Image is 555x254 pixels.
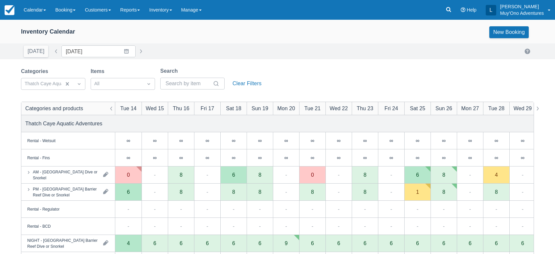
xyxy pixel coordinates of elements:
div: ∞ [284,155,288,160]
div: 6 [299,235,325,252]
div: ∞ [179,155,183,160]
div: - [364,222,366,230]
div: 8 [180,189,183,194]
a: New Booking [489,26,529,38]
div: 9 [273,235,299,252]
div: ∞ [521,155,524,160]
div: Tue 14 [120,104,137,112]
div: Sun 26 [435,104,452,112]
div: - [154,222,156,230]
div: 8 [311,189,314,194]
div: - [154,171,156,179]
div: 6 [232,241,235,246]
span: Help [467,7,477,13]
div: AM - [GEOGRAPHIC_DATA] Dive or Snorkel [33,169,98,181]
div: ∞ [311,138,314,143]
div: ∞ [247,149,273,166]
div: Tue 21 [304,104,321,112]
div: ∞ [258,155,262,160]
div: 6 [495,241,498,246]
div: - [312,222,313,230]
div: - [469,188,471,196]
div: - [390,171,392,179]
div: ∞ [521,138,524,143]
div: - [127,222,129,230]
div: - [522,171,523,179]
div: 8 [495,189,498,194]
div: ∞ [247,132,273,149]
div: ∞ [232,155,235,160]
div: ∞ [325,149,352,166]
div: ∞ [389,138,393,143]
div: ∞ [153,155,157,160]
div: ∞ [299,132,325,149]
div: 0 [127,172,130,177]
div: 6 [311,241,314,246]
div: - [312,205,313,213]
div: 6 [509,235,536,252]
div: - [364,205,366,213]
div: Thatch Caye Aquatic Adventures [25,119,102,127]
div: 6 [206,241,209,246]
input: Date [61,45,136,57]
i: Help [461,8,465,12]
div: ∞ [363,138,367,143]
div: Wed 15 [146,104,164,112]
div: ∞ [284,138,288,143]
div: ∞ [258,138,262,143]
div: 6 [153,241,156,246]
div: 6 [404,235,431,252]
div: Fri 24 [385,104,398,112]
div: - [522,222,523,230]
div: 6 [521,241,524,246]
div: - [259,205,261,213]
div: 6 [220,235,247,252]
div: - [233,222,234,230]
div: Mon 27 [461,104,479,112]
div: ∞ [495,155,498,160]
div: - [522,205,523,213]
label: Categories [21,67,51,75]
div: 1 [416,189,419,194]
div: Tue 28 [488,104,505,112]
div: - [443,205,445,213]
div: - [417,205,418,213]
div: ∞ [352,149,378,166]
div: Thu 16 [173,104,189,112]
div: Wed 29 [514,104,532,112]
div: ∞ [363,155,367,160]
div: ∞ [232,138,235,143]
div: ∞ [194,149,220,166]
div: 6 [378,235,404,252]
div: ∞ [337,138,341,143]
div: ∞ [179,138,183,143]
div: ∞ [168,132,194,149]
div: 8 [232,189,235,194]
div: Sat 25 [410,104,425,112]
div: ∞ [404,149,431,166]
div: ∞ [483,132,509,149]
div: - [285,205,287,213]
div: - [338,171,340,179]
div: - [207,171,208,179]
div: 6 [180,241,183,246]
div: Rental - Wetsuit [27,138,55,143]
span: Dropdown icon [145,81,152,87]
div: 6 [364,241,366,246]
div: 6 [469,241,472,246]
div: - [207,188,208,196]
div: - [390,205,392,213]
div: NIGHT - [GEOGRAPHIC_DATA] Barrier Reef Dive or Snorkel [27,237,98,249]
div: - [496,205,497,213]
label: Items [91,67,107,75]
div: - [180,222,182,230]
div: ∞ [509,132,536,149]
div: 8 [364,172,366,177]
div: Fri 17 [201,104,214,112]
div: - [154,188,156,196]
div: ∞ [468,155,472,160]
div: ∞ [273,132,299,149]
div: ∞ [416,155,419,160]
div: Wed 22 [330,104,348,112]
div: - [522,188,523,196]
